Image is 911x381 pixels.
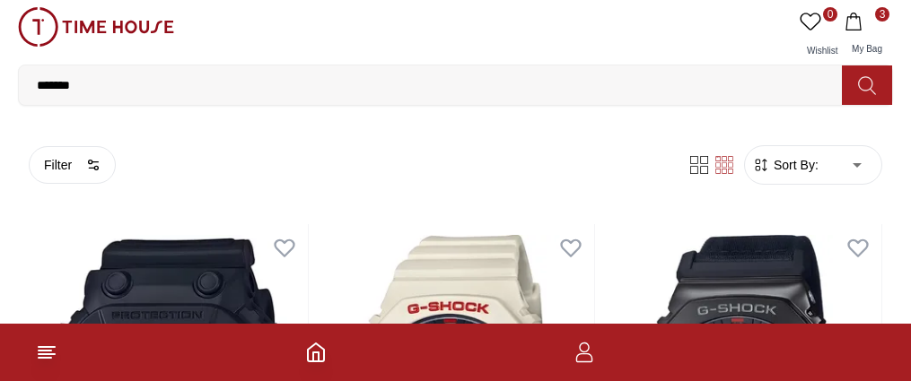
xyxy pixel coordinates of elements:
[800,46,845,56] span: Wishlist
[841,7,893,65] button: 3My Bag
[875,7,889,22] span: 3
[770,156,819,174] span: Sort By:
[845,44,889,54] span: My Bag
[752,156,819,174] button: Sort By:
[796,7,841,65] a: 0Wishlist
[823,7,837,22] span: 0
[305,342,327,363] a: Home
[29,146,116,184] button: Filter
[18,7,174,47] img: ...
